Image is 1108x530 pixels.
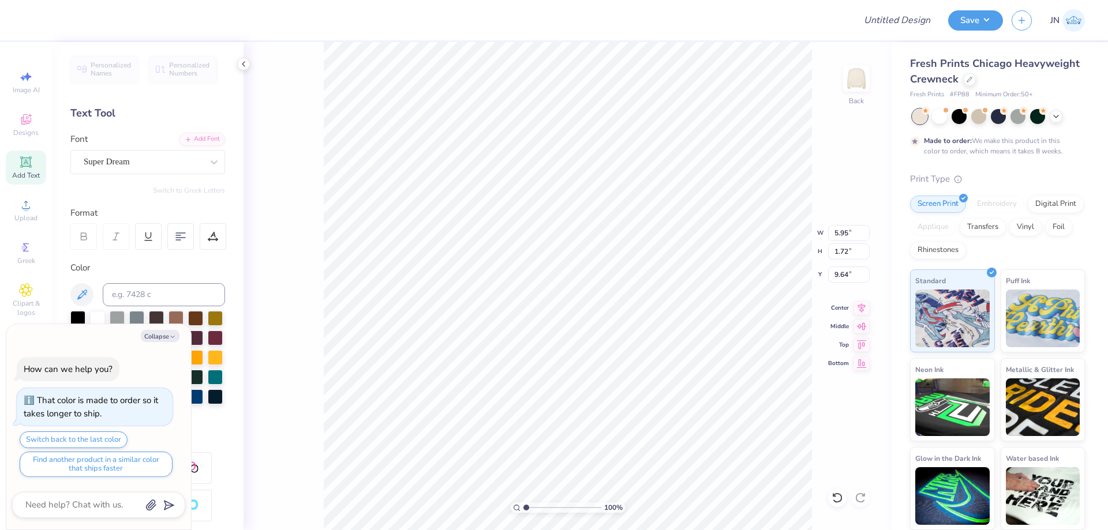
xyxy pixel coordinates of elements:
a: JN [1050,9,1085,32]
div: Vinyl [1009,219,1042,236]
img: Jacky Noya [1062,9,1085,32]
button: Switch to Greek Letters [153,186,225,195]
span: Bottom [828,359,849,367]
span: Top [828,341,849,349]
span: Personalized Names [91,61,132,77]
button: Collapse [141,330,179,342]
div: Add Font [179,133,225,146]
div: Embroidery [969,196,1024,213]
div: Digital Print [1028,196,1084,213]
button: Find another product in a similar color that ships faster [20,452,173,477]
span: Water based Ink [1006,452,1059,464]
img: Back [845,67,868,90]
input: e.g. 7428 c [103,283,225,306]
button: Save [948,10,1003,31]
img: Standard [915,290,990,347]
div: Text Tool [70,106,225,121]
div: Screen Print [910,196,966,213]
button: Switch back to the last color [20,431,128,448]
span: Personalized Numbers [169,61,210,77]
div: How can we help you? [24,363,113,375]
img: Glow in the Dark Ink [915,467,990,525]
div: Color [70,261,225,275]
div: Rhinestones [910,242,966,259]
span: Neon Ink [915,363,944,375]
span: # FP88 [950,90,969,100]
span: Clipart & logos [6,299,46,317]
span: Metallic & Glitter Ink [1006,363,1074,375]
span: Standard [915,275,946,287]
img: Metallic & Glitter Ink [1006,378,1080,436]
span: JN [1050,14,1060,27]
img: Neon Ink [915,378,990,436]
span: Add Text [12,171,40,180]
label: Font [70,133,88,146]
input: Untitled Design [855,9,939,32]
span: Puff Ink [1006,275,1030,287]
span: Designs [13,128,39,137]
div: That color is made to order so it takes longer to ship. [24,394,158,419]
div: Applique [910,219,956,236]
span: Image AI [13,85,40,95]
strong: Made to order: [924,136,972,145]
span: Minimum Order: 50 + [975,90,1033,100]
img: Puff Ink [1006,290,1080,347]
span: Greek [17,256,35,265]
div: Foil [1045,219,1072,236]
span: 100 % [604,502,623,513]
span: Fresh Prints Chicago Heavyweight Crewneck [910,57,1080,86]
span: Glow in the Dark Ink [915,452,981,464]
span: Upload [14,213,38,223]
div: Transfers [960,219,1006,236]
div: Back [849,96,864,106]
div: We make this product in this color to order, which means it takes 8 weeks. [924,136,1066,156]
span: Middle [828,322,849,330]
img: Water based Ink [1006,467,1080,525]
div: Print Type [910,172,1085,186]
span: Center [828,304,849,312]
div: Format [70,206,226,220]
span: Fresh Prints [910,90,944,100]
